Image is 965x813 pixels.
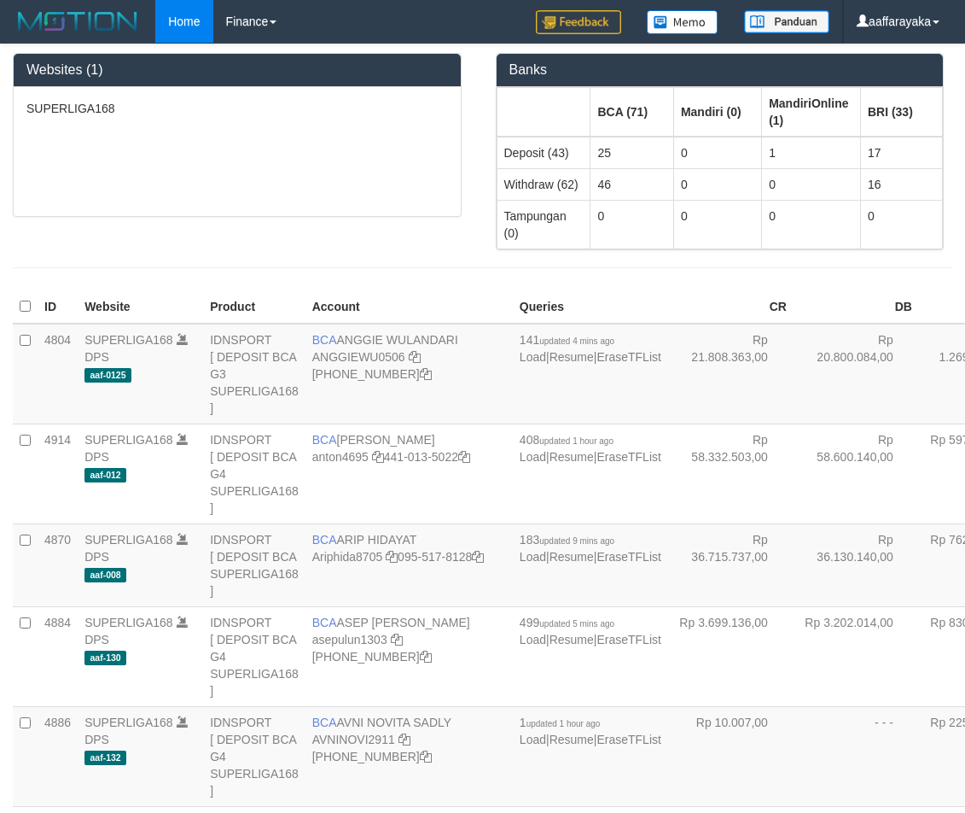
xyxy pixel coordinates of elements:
th: Account [305,290,513,324]
h3: Banks [509,62,931,78]
span: BCA [312,433,337,447]
th: Group: activate to sort column ascending [590,87,673,137]
span: updated 1 hour ago [539,436,613,446]
td: Rp 36.715.737,00 [668,523,794,606]
th: ID [38,290,78,324]
td: Rp 20.800.084,00 [794,324,919,424]
span: aaf-012 [84,468,126,483]
td: 4914 [38,424,78,523]
th: Product [203,290,305,324]
a: SUPERLIGA168 [84,533,173,547]
p: SUPERLIGA168 [26,100,448,117]
a: Copy 4062281875 to clipboard [420,650,432,664]
a: Load [520,633,546,646]
td: Rp 36.130.140,00 [794,523,919,606]
th: Queries [513,290,668,324]
a: Load [520,550,546,564]
span: 499 [520,616,614,629]
td: 0 [590,200,673,249]
th: Group: activate to sort column ascending [673,87,761,137]
a: Copy 4062213373 to clipboard [420,367,432,381]
td: 4884 [38,606,78,706]
span: | | [520,433,661,464]
span: 183 [520,533,614,547]
a: Resume [549,550,594,564]
td: ARIP HIDAYAT 095-517-8128 [305,523,513,606]
span: BCA [312,716,337,729]
img: Feedback.jpg [536,10,621,34]
td: 4870 [38,523,78,606]
th: Group: activate to sort column ascending [860,87,942,137]
td: DPS [78,523,203,606]
span: aaf-008 [84,568,126,582]
td: IDNSPORT [ DEPOSIT BCA G3 SUPERLIGA168 ] [203,324,305,424]
td: Rp 10.007,00 [668,706,794,806]
span: 1 [520,716,601,729]
a: anton4695 [312,450,369,464]
a: Copy 0955178128 to clipboard [472,550,484,564]
h3: Websites (1) [26,62,448,78]
span: updated 1 hour ago [526,719,601,728]
td: DPS [78,606,203,706]
td: DPS [78,424,203,523]
td: DPS [78,324,203,424]
span: aaf-0125 [84,368,131,383]
td: 0 [762,200,861,249]
td: 1 [762,137,861,169]
td: Rp 3.202.014,00 [794,606,919,706]
a: Resume [549,733,594,746]
span: BCA [312,616,337,629]
img: MOTION_logo.png [13,9,142,34]
th: Group: activate to sort column ascending [497,87,590,137]
td: [PERSON_NAME] 441-013-5022 [305,424,513,523]
span: updated 9 mins ago [539,536,614,546]
td: Rp 21.808.363,00 [668,324,794,424]
span: 141 [520,333,614,347]
span: BCA [312,533,337,547]
a: Copy AVNINOVI2911 to clipboard [398,733,410,746]
td: 4886 [38,706,78,806]
span: aaf-132 [84,751,126,765]
span: | | [520,616,661,646]
a: Copy Ariphida8705 to clipboard [386,550,398,564]
a: Copy ANGGIEWU0506 to clipboard [409,350,421,364]
td: 0 [762,168,861,200]
a: Resume [549,633,594,646]
img: Button%20Memo.svg [647,10,718,34]
td: DPS [78,706,203,806]
a: EraseTFList [596,550,660,564]
a: Copy 4062280135 to clipboard [420,750,432,763]
td: Rp 3.699.136,00 [668,606,794,706]
a: EraseTFList [596,450,660,464]
a: EraseTFList [596,350,660,364]
a: Load [520,733,546,746]
td: Rp 58.600.140,00 [794,424,919,523]
a: SUPERLIGA168 [84,433,173,447]
td: 17 [860,137,942,169]
a: AVNINOVI2911 [312,733,395,746]
td: IDNSPORT [ DEPOSIT BCA SUPERLIGA168 ] [203,523,305,606]
span: updated 5 mins ago [539,619,614,629]
a: EraseTFList [596,733,660,746]
td: Withdraw (62) [497,168,590,200]
td: Tampungan (0) [497,200,590,249]
td: Rp 58.332.503,00 [668,424,794,523]
td: ANGGIE WULANDARI [PHONE_NUMBER] [305,324,513,424]
a: EraseTFList [596,633,660,646]
span: | | [520,333,661,364]
a: asepulun1303 [312,633,387,646]
td: - - - [794,706,919,806]
td: 4804 [38,324,78,424]
a: Copy 4410135022 to clipboard [458,450,470,464]
td: IDNSPORT [ DEPOSIT BCA G4 SUPERLIGA168 ] [203,424,305,523]
a: Copy asepulun1303 to clipboard [391,633,403,646]
th: DB [794,290,919,324]
a: Load [520,450,546,464]
a: Resume [549,450,594,464]
a: SUPERLIGA168 [84,333,173,347]
td: 0 [860,200,942,249]
td: 0 [673,168,761,200]
td: 0 [673,137,761,169]
td: AVNI NOVITA SADLY [PHONE_NUMBER] [305,706,513,806]
td: 25 [590,137,673,169]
